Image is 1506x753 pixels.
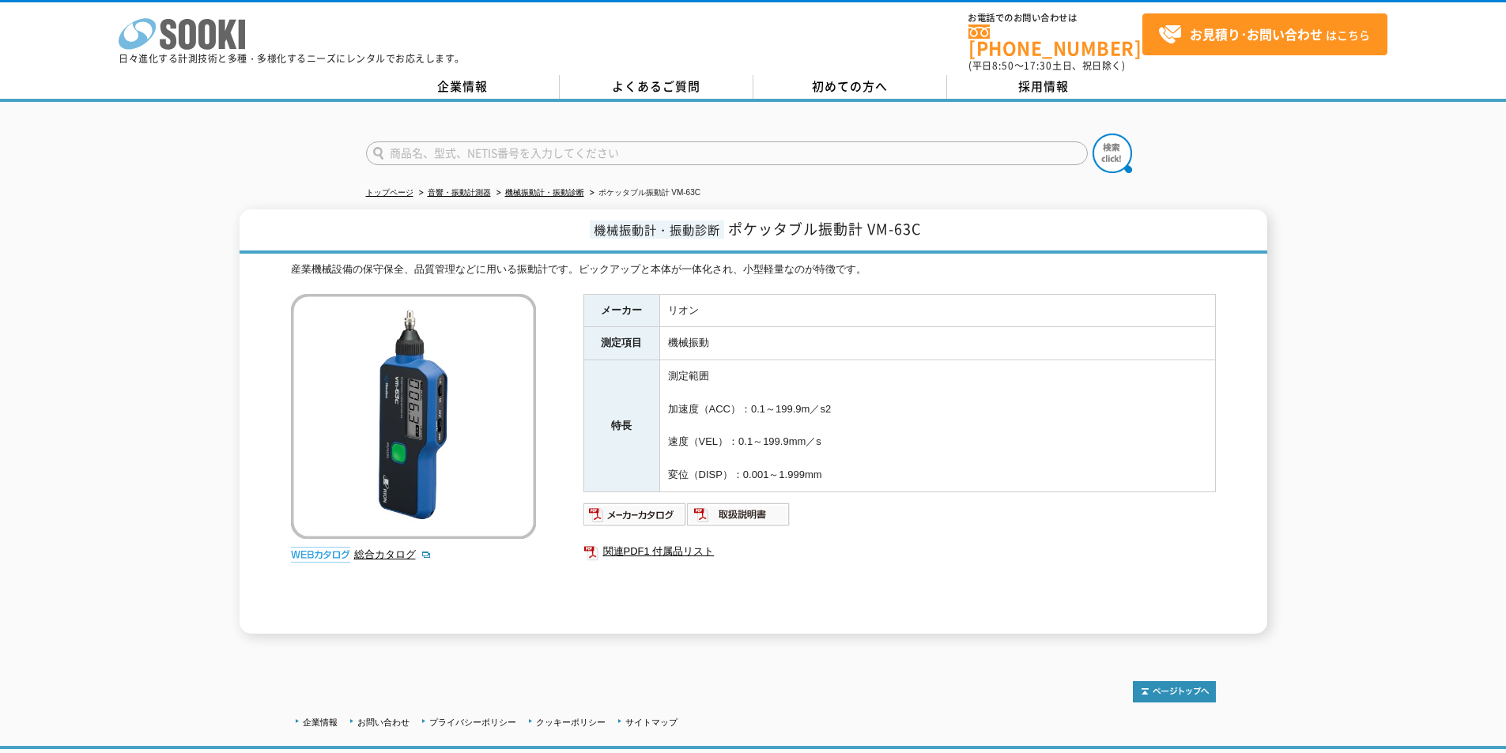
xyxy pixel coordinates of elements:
p: 日々進化する計測技術と多種・多様化するニーズにレンタルでお応えします。 [119,54,465,63]
td: 測定範囲 加速度（ACC）：0.1～199.9m／s2 速度（VEL）：0.1～199.9mm／s 変位（DISP）：0.001～1.999mm [659,360,1215,492]
img: 取扱説明書 [687,502,791,527]
span: はこちら [1158,23,1370,47]
input: 商品名、型式、NETIS番号を入力してください [366,141,1088,165]
img: ポケッタブル振動計 VM-63C [291,294,536,539]
span: 初めての方へ [812,77,888,95]
td: 機械振動 [659,327,1215,360]
a: よくあるご質問 [560,75,753,99]
img: トップページへ [1133,681,1216,702]
li: ポケッタブル振動計 VM-63C [587,185,700,201]
span: 機械振動計・振動診断 [590,220,724,239]
img: btn_search.png [1093,134,1132,173]
a: クッキーポリシー [536,717,606,727]
img: メーカーカタログ [583,502,687,527]
a: お見積り･お問い合わせはこちら [1142,13,1387,55]
a: プライバシーポリシー [429,717,516,727]
th: 測定項目 [583,327,659,360]
img: webカタログ [291,547,350,563]
a: [PHONE_NUMBER] [968,24,1142,57]
span: 17:30 [1024,58,1052,73]
a: 企業情報 [303,717,338,727]
a: トップページ [366,188,413,197]
td: リオン [659,294,1215,327]
a: 関連PDF1 付属品リスト [583,541,1216,562]
span: (平日 ～ 土日、祝日除く) [968,58,1125,73]
a: サイトマップ [625,717,678,727]
div: 産業機械設備の保守保全、品質管理などに用いる振動計です。ピックアップと本体が一体化され、小型軽量なのが特徴です。 [291,262,1216,278]
span: お電話でのお問い合わせは [968,13,1142,23]
a: メーカーカタログ [583,512,687,524]
a: 取扱説明書 [687,512,791,524]
a: 総合カタログ [354,548,432,560]
span: ポケッタブル振動計 VM-63C [728,218,921,239]
strong: お見積り･お問い合わせ [1190,24,1323,43]
a: 企業情報 [366,75,560,99]
a: お問い合わせ [357,717,410,727]
a: 音響・振動計測器 [428,188,491,197]
a: 初めての方へ [753,75,947,99]
a: 機械振動計・振動診断 [505,188,584,197]
span: 8:50 [992,58,1014,73]
a: 採用情報 [947,75,1141,99]
th: 特長 [583,360,659,492]
th: メーカー [583,294,659,327]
